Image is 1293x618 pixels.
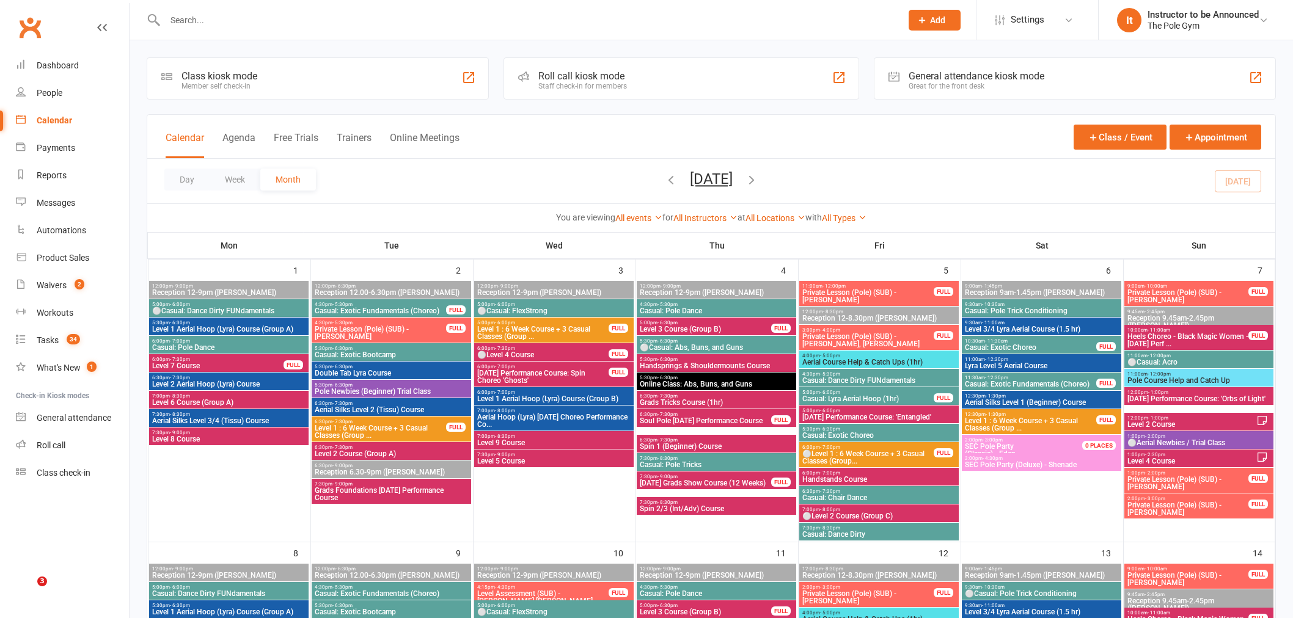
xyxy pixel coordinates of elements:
span: Settings [1011,6,1044,34]
input: Search... [161,12,893,29]
span: 5:30pm [314,364,469,369]
span: Casual: Exotic Fundamentals (Choreo) [964,380,1097,388]
span: - 6:30pm [657,320,678,325]
span: 5:30pm [152,320,306,325]
span: 10:30am [964,338,1097,344]
span: Pole Course Help and Catch Up [1127,377,1271,384]
span: - 11:30am [985,338,1008,344]
span: - 7:30pm [657,393,678,399]
span: - 6:30pm [657,375,678,380]
a: Tasks 34 [16,327,129,354]
th: Sat [961,233,1123,258]
span: 6:30pm [314,445,469,450]
div: FULL [1096,342,1116,351]
span: 3 [37,576,47,586]
span: - 6:00pm [820,390,840,395]
span: 12:00pm [639,283,794,289]
span: 5:00pm [152,302,306,307]
span: 11:00am [1127,371,1271,377]
span: Level 6 Course (Group A) [152,399,306,406]
strong: You are viewing [556,213,615,222]
span: ⚪Casual: FlexStrong [477,307,631,314]
span: Casual: Lyra Aerial Hoop (1hr) [802,395,934,402]
span: - 12:00pm [1148,353,1171,358]
button: Month [260,169,316,191]
a: All events [615,213,662,223]
span: 6:00pm [477,364,609,369]
span: - 5:30pm [332,302,353,307]
span: Double Tab Lyra Course [314,369,469,377]
span: 5:00pm [802,408,956,413]
div: FULL [771,324,791,333]
button: Class / Event [1074,125,1167,150]
span: - 6:30pm [332,364,353,369]
span: - 2:45pm [1145,309,1165,314]
span: Level 1 Aerial Hoop (Lyra) Course (Group A) [152,325,306,333]
div: 1 [293,260,310,280]
span: - 5:30pm [332,320,353,325]
span: - 4:00pm [820,327,840,333]
span: Aerial Silks Level 2 (Tissu) Course [314,406,469,413]
span: ⚪Casual: Abs, Buns, and Guns [639,344,794,351]
span: - 7:30pm [170,375,190,380]
span: - 9:00pm [498,283,518,289]
span: Reception 12-9pm ([PERSON_NAME]) [477,289,631,296]
span: Level 2 Course [1127,421,1256,428]
span: Level 1 : 6 Week Course + 3 Casual Classes (Group ... [964,417,1097,432]
span: - 7:00pm [495,364,515,369]
span: 1:00pm [1127,452,1256,457]
span: Handsprings & Shouldermounts Course [639,362,794,369]
span: - 12:00pm [1148,371,1171,377]
a: Calendar [16,107,129,134]
span: 6:30pm [639,437,794,443]
span: 7:30pm [152,430,306,435]
span: Add [930,15,945,25]
span: Casual: Exotic Bootcamp [314,351,469,358]
span: - 1:45pm [982,283,1002,289]
span: 5:00pm [802,390,934,395]
span: Reception 12-9pm ([PERSON_NAME]) [152,289,306,296]
span: Private Lesson (Pole) (SUB) - [PERSON_NAME] [802,289,934,304]
span: - 12:00pm [822,283,846,289]
strong: for [662,213,673,222]
span: 7:30pm [152,412,306,417]
a: Payments [16,134,129,162]
span: Reception 12.00-6.30pm ([PERSON_NAME]) [314,289,469,296]
span: - 1:30pm [986,393,1006,399]
a: People [16,79,129,107]
span: - 7:30pm [495,346,515,351]
button: [DATE] [690,170,733,187]
div: Great for the front desk [909,82,1044,90]
span: - 6:30pm [335,283,356,289]
span: 5:30pm [639,338,794,344]
a: Clubworx [15,12,45,43]
div: FULL [1248,331,1268,340]
a: Product Sales [16,244,129,272]
span: Casual: Dance Dirty FUNdamentals [802,377,956,384]
span: 12:00pm [152,283,306,289]
span: Private Lesson (Pole) (SUB) - [PERSON_NAME], [PERSON_NAME] [802,333,934,347]
a: Waivers 2 [16,272,129,299]
span: 5:00pm [477,302,631,307]
span: Grads Tricks Course (1hr) [639,399,794,406]
span: Aerial Silks Level 1 (Beginner) Course [964,399,1119,406]
span: - 6:30pm [820,426,840,432]
div: Dashboard [37,60,79,70]
div: FULL [934,448,953,457]
span: Pole Newbies (Beginner) Trial Class [314,388,469,395]
span: 11:00am [1127,353,1271,358]
span: - 11:00am [982,320,1005,325]
div: General attendance kiosk mode [909,70,1044,82]
span: 4:30pm [314,320,447,325]
button: Add [909,10,961,31]
button: Online Meetings [390,132,460,158]
span: Online Class: Abs, Buns, and Guns [639,380,794,388]
span: - 9:00pm [170,430,190,435]
iframe: Intercom live chat [12,576,42,606]
span: 5:00pm [477,320,609,325]
span: 9:45am [1127,309,1271,314]
a: Dashboard [16,52,129,79]
span: Level 3 Course (Group B) [639,325,772,333]
span: - 7:00pm [820,445,840,450]
div: Messages [37,198,75,208]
